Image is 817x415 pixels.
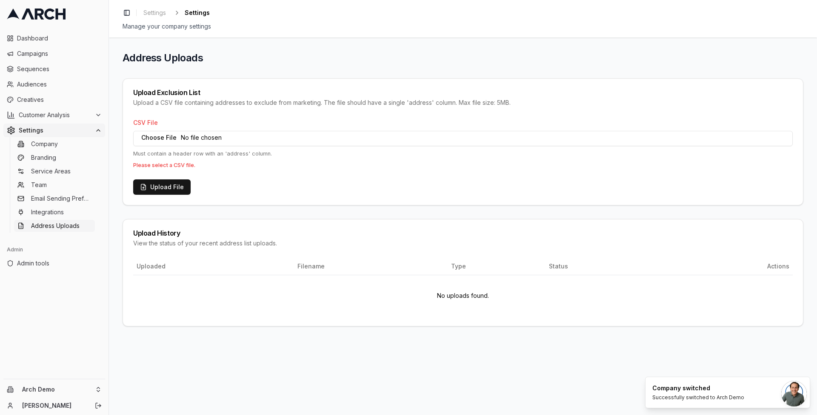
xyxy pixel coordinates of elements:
[22,386,91,393] span: Arch Demo
[19,111,91,119] span: Customer Analysis
[31,222,80,230] span: Address Uploads
[3,47,105,61] a: Campaigns
[140,7,169,19] a: Settings
[3,243,105,256] div: Admin
[143,9,166,17] span: Settings
[14,193,95,205] a: Email Sending Preferences
[17,49,102,58] span: Campaigns
[31,140,58,148] span: Company
[448,258,546,275] th: Type
[14,138,95,150] a: Company
[17,65,102,73] span: Sequences
[133,275,793,316] td: No uploads found.
[31,167,71,176] span: Service Areas
[14,220,95,232] a: Address Uploads
[133,150,793,158] p: Must contain a header row with an 'address' column.
[133,239,793,248] div: View the status of your recent address list uploads.
[17,95,102,104] span: Creatives
[17,34,102,43] span: Dashboard
[133,119,158,126] label: CSV File
[652,394,744,401] div: Successfully switched to Arch Demo
[31,181,47,189] span: Team
[17,259,102,268] span: Admin tools
[3,93,105,107] a: Creatives
[3,78,105,91] a: Audiences
[123,51,803,65] h1: Address Uploads
[92,400,104,412] button: Log out
[3,256,105,270] a: Admin tools
[14,206,95,218] a: Integrations
[17,80,102,89] span: Audiences
[14,152,95,164] a: Branding
[546,258,663,275] th: Status
[3,62,105,76] a: Sequences
[3,32,105,45] a: Dashboard
[22,401,86,410] a: [PERSON_NAME]
[781,381,807,406] a: Open chat
[133,89,793,96] div: Upload Exclusion List
[31,194,91,203] span: Email Sending Preferences
[19,126,91,135] span: Settings
[185,9,210,17] span: Settings
[123,22,803,31] div: Manage your company settings
[3,124,105,137] button: Settings
[3,108,105,122] button: Customer Analysis
[663,258,793,275] th: Actions
[14,179,95,191] a: Team
[133,258,294,275] th: Uploaded
[140,7,210,19] nav: breadcrumb
[294,258,447,275] th: Filename
[133,179,191,195] button: Upload File
[133,230,793,236] div: Upload History
[3,383,105,396] button: Arch Demo
[133,98,793,107] div: Upload a CSV file containing addresses to exclude from marketing. The file should have a single '...
[652,384,744,392] div: Company switched
[133,161,793,169] p: Please select a CSV file.
[31,153,56,162] span: Branding
[31,208,64,216] span: Integrations
[14,165,95,177] a: Service Areas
